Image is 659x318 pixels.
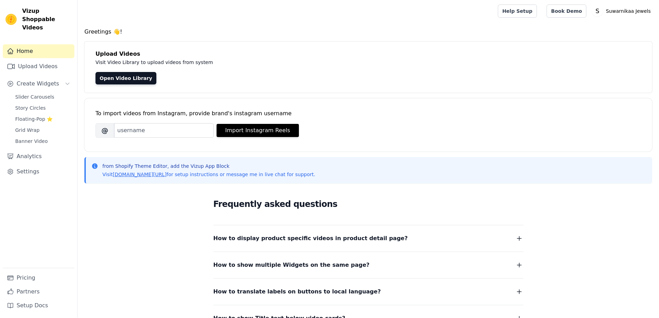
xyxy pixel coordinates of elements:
[84,28,652,36] h4: Greetings 👋!
[11,103,74,113] a: Story Circles
[11,125,74,135] a: Grid Wrap
[15,138,48,145] span: Banner Video
[15,127,39,134] span: Grid Wrap
[15,105,46,111] span: Story Circles
[3,165,74,179] a: Settings
[15,116,53,122] span: Floating-Pop ⭐
[213,260,370,270] span: How to show multiple Widgets on the same page?
[213,197,523,211] h2: Frequently asked questions
[95,72,156,84] a: Open Video Library
[3,149,74,163] a: Analytics
[3,285,74,299] a: Partners
[17,80,59,88] span: Create Widgets
[95,123,114,138] span: @
[547,4,586,18] a: Book Demo
[592,5,653,17] button: S Suwarnikaa Jewels
[3,271,74,285] a: Pricing
[498,4,537,18] a: Help Setup
[213,234,408,243] span: How to display product specific videos in product detail page?
[596,8,599,15] text: S
[3,44,74,58] a: Home
[3,60,74,73] a: Upload Videos
[213,287,381,297] span: How to translate labels on buttons to local language?
[11,136,74,146] a: Banner Video
[6,14,17,25] img: Vizup
[95,58,405,66] p: Visit Video Library to upload videos from system
[22,7,72,32] span: Vizup Shoppable Videos
[213,260,523,270] button: How to show multiple Widgets on the same page?
[11,92,74,102] a: Slider Carousels
[217,124,299,137] button: Import Instagram Reels
[95,50,641,58] h4: Upload Videos
[102,171,315,178] p: Visit for setup instructions or message me in live chat for support.
[95,109,641,118] div: To import videos from Instagram, provide brand's instagram username
[603,5,653,17] p: Suwarnikaa Jewels
[113,172,167,177] a: [DOMAIN_NAME][URL]
[102,163,315,170] p: from Shopify Theme Editor, add the Vizup App Block
[3,299,74,312] a: Setup Docs
[15,93,54,100] span: Slider Carousels
[3,77,74,91] button: Create Widgets
[213,287,523,297] button: How to translate labels on buttons to local language?
[213,234,523,243] button: How to display product specific videos in product detail page?
[114,123,214,138] input: username
[11,114,74,124] a: Floating-Pop ⭐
